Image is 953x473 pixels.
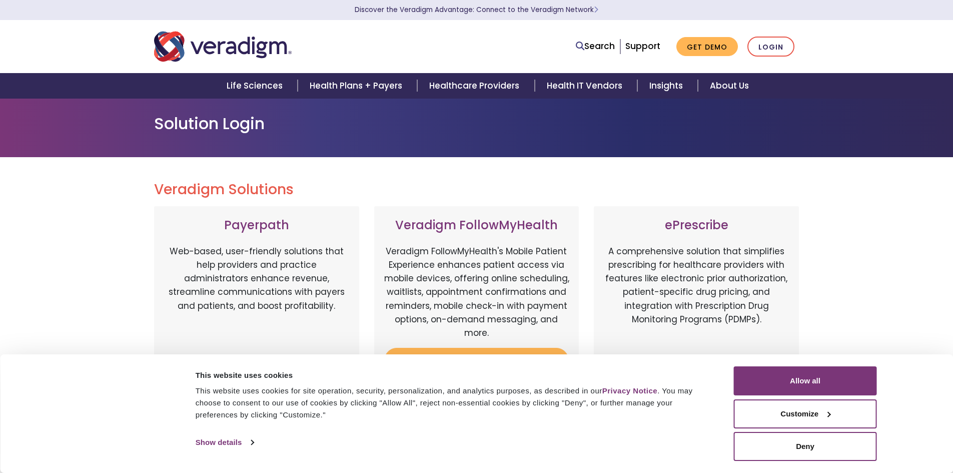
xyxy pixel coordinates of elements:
a: Insights [637,73,698,99]
a: Healthcare Providers [417,73,534,99]
a: Discover the Veradigm Advantage: Connect to the Veradigm NetworkLearn More [355,5,598,15]
a: Login to Veradigm FollowMyHealth [384,348,569,380]
span: Learn More [594,5,598,15]
h3: Payerpath [164,218,349,233]
a: Health IT Vendors [535,73,637,99]
h1: Solution Login [154,114,799,133]
a: Show details [196,435,254,450]
div: This website uses cookies [196,369,711,381]
a: Life Sciences [215,73,298,99]
a: Support [625,40,660,52]
a: Get Demo [676,37,738,57]
h2: Veradigm Solutions [154,181,799,198]
div: This website uses cookies for site operation, security, personalization, and analytics purposes, ... [196,385,711,421]
p: Veradigm FollowMyHealth's Mobile Patient Experience enhances patient access via mobile devices, o... [384,245,569,340]
button: Allow all [734,366,877,395]
p: A comprehensive solution that simplifies prescribing for healthcare providers with features like ... [604,245,789,350]
a: Login [747,37,794,57]
a: Search [576,40,615,53]
button: Deny [734,432,877,461]
p: Web-based, user-friendly solutions that help providers and practice administrators enhance revenu... [164,245,349,350]
img: Veradigm logo [154,30,292,63]
h3: Veradigm FollowMyHealth [384,218,569,233]
a: Health Plans + Payers [298,73,417,99]
a: Privacy Notice [602,386,657,395]
h3: ePrescribe [604,218,789,233]
button: Customize [734,399,877,428]
a: About Us [698,73,761,99]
